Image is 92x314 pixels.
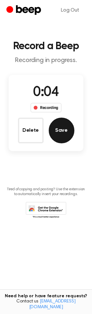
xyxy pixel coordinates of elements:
[4,299,88,310] span: Contact us
[54,3,86,18] a: Log Out
[18,118,44,143] button: Delete Audio Record
[6,4,43,17] a: Beep
[33,86,59,99] span: 0:04
[5,41,87,51] h1: Record a Beep
[5,57,87,65] p: Recording in progress.
[5,187,87,197] p: Tired of copying and pasting? Use the extension to automatically insert your recordings.
[49,118,74,143] button: Save Audio Record
[29,299,76,310] a: [EMAIL_ADDRESS][DOMAIN_NAME]
[30,103,62,112] div: Recording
